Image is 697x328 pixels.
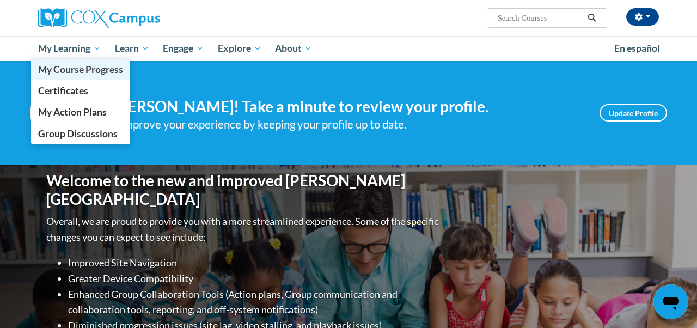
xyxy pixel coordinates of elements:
[38,42,101,55] span: My Learning
[108,36,156,61] a: Learn
[31,80,130,101] a: Certificates
[68,271,441,287] li: Greater Device Compatibility
[275,42,312,55] span: About
[38,128,118,139] span: Group Discussions
[95,98,583,116] h4: Hi [PERSON_NAME]! Take a minute to review your profile.
[218,42,261,55] span: Explore
[31,101,130,123] a: My Action Plans
[31,123,130,144] a: Group Discussions
[46,214,441,245] p: Overall, we are proud to provide you with a more streamlined experience. Some of the specific cha...
[38,8,160,28] img: Cox Campus
[211,36,268,61] a: Explore
[156,36,211,61] a: Engage
[584,11,600,25] button: Search
[68,287,441,318] li: Enhanced Group Collaboration Tools (Action plans, Group communication and collaboration tools, re...
[31,59,130,80] a: My Course Progress
[626,8,659,26] button: Account Settings
[30,88,79,137] img: Profile Image
[497,11,584,25] input: Search Courses
[46,172,441,208] h1: Welcome to the new and improved [PERSON_NAME][GEOGRAPHIC_DATA]
[38,106,107,118] span: My Action Plans
[95,116,583,133] div: Help improve your experience by keeping your profile up to date.
[614,42,660,54] span: En español
[653,284,688,319] iframe: Button to launch messaging window
[68,255,441,271] li: Improved Site Navigation
[38,8,234,28] a: Cox Campus
[38,85,88,96] span: Certificates
[268,36,320,61] a: About
[163,42,204,55] span: Engage
[600,104,667,122] a: Update Profile
[30,36,667,61] div: Main menu
[38,64,123,75] span: My Course Progress
[607,37,667,60] a: En español
[115,42,149,55] span: Learn
[31,36,108,61] a: My Learning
